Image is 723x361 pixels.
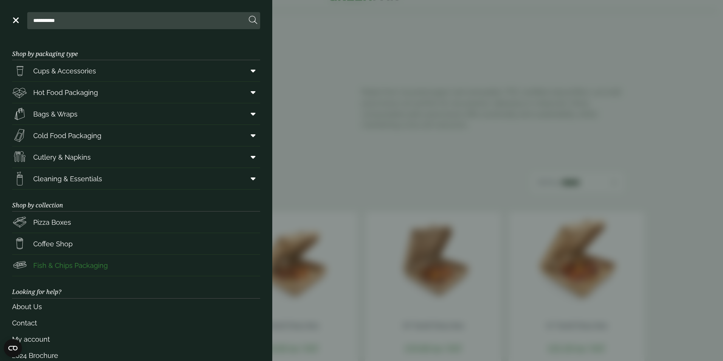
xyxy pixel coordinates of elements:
[33,109,78,119] span: Bags & Wraps
[33,66,96,76] span: Cups & Accessories
[12,106,27,121] img: Paper_carriers.svg
[12,315,260,331] a: Contact
[12,38,260,60] h3: Shop by packaging type
[12,255,260,276] a: Fish & Chips Packaging
[12,233,260,254] a: Coffee Shop
[33,260,108,271] span: Fish & Chips Packaging
[12,85,27,100] img: Deli_box.svg
[12,258,27,273] img: FishNchip_box.svg
[12,299,260,315] a: About Us
[12,128,27,143] img: Sandwich_box.svg
[33,217,71,227] span: Pizza Boxes
[12,63,27,78] img: PintNhalf_cup.svg
[12,60,260,81] a: Cups & Accessories
[12,190,260,212] h3: Shop by collection
[12,215,27,230] img: Pizza_boxes.svg
[12,171,27,186] img: open-wipe.svg
[12,149,27,165] img: Cutlery.svg
[12,146,260,168] a: Cutlery & Napkins
[12,212,260,233] a: Pizza Boxes
[12,331,260,347] a: My account
[12,103,260,124] a: Bags & Wraps
[12,125,260,146] a: Cold Food Packaging
[12,82,260,103] a: Hot Food Packaging
[12,236,27,251] img: HotDrink_paperCup.svg
[4,339,22,357] button: Open CMP widget
[33,87,98,98] span: Hot Food Packaging
[33,152,91,162] span: Cutlery & Napkins
[33,174,102,184] span: Cleaning & Essentials
[12,276,260,298] h3: Looking for help?
[12,168,260,189] a: Cleaning & Essentials
[33,131,101,141] span: Cold Food Packaging
[33,239,73,249] span: Coffee Shop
